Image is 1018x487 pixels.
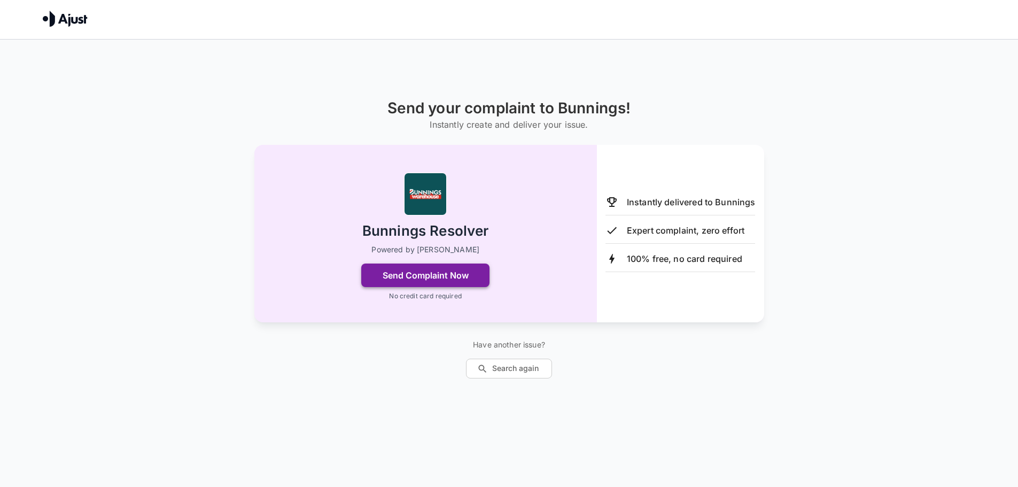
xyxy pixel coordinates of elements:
p: No credit card required [389,291,461,301]
h6: Instantly create and deliver your issue. [387,117,631,132]
p: Instantly delivered to Bunnings [627,196,756,208]
img: Bunnings [404,173,447,215]
button: Search again [466,359,552,378]
p: 100% free, no card required [627,252,742,265]
img: Ajust [43,11,88,27]
p: Powered by [PERSON_NAME] [371,244,479,255]
h2: Bunnings Resolver [362,222,489,241]
h1: Send your complaint to Bunnings! [387,99,631,117]
button: Send Complaint Now [361,264,489,287]
p: Expert complaint, zero effort [627,224,744,237]
p: Have another issue? [466,339,552,350]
